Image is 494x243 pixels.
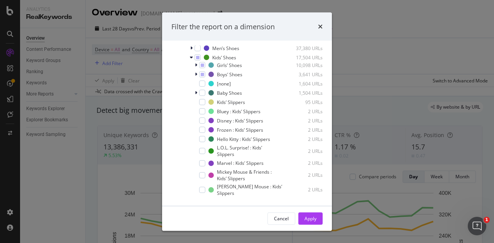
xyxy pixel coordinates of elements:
[171,22,275,32] div: Filter the report on a dimension
[285,80,323,87] div: 1,604 URLs
[285,45,323,51] div: 37,380 URLs
[162,12,332,231] div: modal
[217,168,283,181] div: Mickey Mouse & Friends : Kids’ Slippers
[285,54,323,60] div: 17,504 URLs
[217,117,263,124] div: Disney : Kids’ Slippers
[212,54,236,60] div: Kids’ Shoes
[285,117,323,124] div: 2 URLs
[217,160,264,166] div: Marvel : Kids’ Slippers
[285,126,323,133] div: 2 URLs
[217,183,282,196] div: [PERSON_NAME] Mouse : Kids’ Slippers
[484,217,490,223] span: 1
[217,144,276,158] div: L.O.L. Surprise! : Kids’ Slippers
[217,126,263,133] div: Frozen : Kids’ Slippers
[287,147,323,154] div: 2 URLs
[468,217,486,235] iframe: Intercom live chat
[274,215,289,221] div: Cancel
[285,99,323,105] div: 95 URLs
[285,89,323,96] div: 1,504 URLs
[293,186,323,193] div: 2 URLs
[285,71,323,77] div: 3,641 URLs
[217,136,270,142] div: Hello Kitty : Kids’ Slippers
[305,215,316,221] div: Apply
[298,212,323,225] button: Apply
[217,99,245,105] div: Kids’ Slippers
[217,71,242,77] div: Boys’ Shoes
[217,89,242,96] div: Baby Shoes
[293,172,323,178] div: 2 URLs
[285,160,323,166] div: 2 URLs
[285,108,323,114] div: 2 URLs
[217,62,242,68] div: Girls’ Shoes
[212,45,239,51] div: Men’s Shoes
[217,80,231,87] div: [none]
[217,108,261,114] div: Bluey : Kids’ Slippers
[285,62,323,68] div: 10,098 URLs
[267,212,295,225] button: Cancel
[318,22,323,32] div: times
[285,136,323,142] div: 2 URLs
